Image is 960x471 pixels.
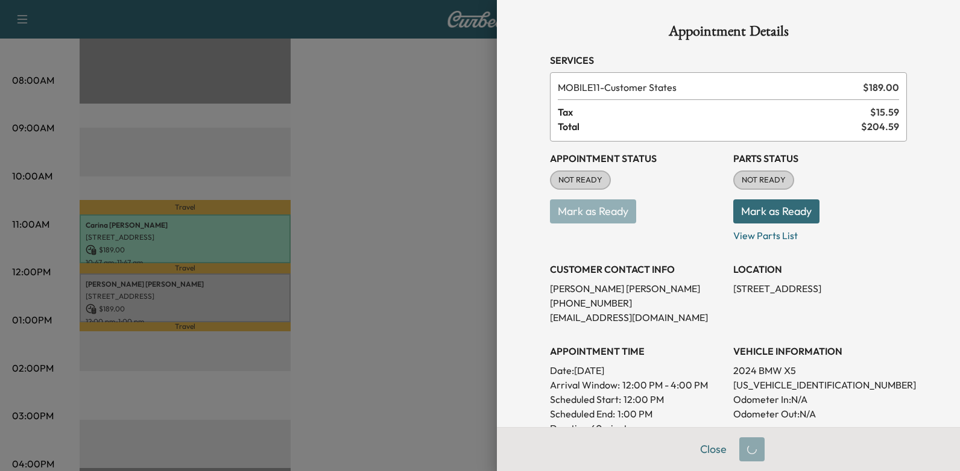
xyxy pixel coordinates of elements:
[733,407,907,421] p: Odometer Out: N/A
[617,407,652,421] p: 1:00 PM
[558,80,858,95] span: Customer States
[550,392,621,407] p: Scheduled Start:
[733,281,907,296] p: [STREET_ADDRESS]
[550,281,724,296] p: [PERSON_NAME] [PERSON_NAME]
[551,174,610,186] span: NOT READY
[558,105,870,119] span: Tax
[550,53,907,67] h3: Services
[550,344,724,358] h3: APPOINTMENT TIME
[734,174,793,186] span: NOT READY
[550,378,724,392] p: Arrival Window:
[733,392,907,407] p: Odometer In: N/A
[733,344,907,358] h3: VEHICLE INFORMATION
[733,378,907,392] p: [US_VEHICLE_IDENTIFICATION_NUMBER]
[622,378,708,392] span: 12:00 PM - 4:00 PM
[692,437,734,461] button: Close
[550,151,724,166] h3: Appointment Status
[733,262,907,276] h3: LOCATION
[550,262,724,276] h3: CUSTOMER CONTACT INFO
[733,199,819,223] button: Mark as Ready
[550,421,724,435] p: Duration: 60 minutes
[861,119,899,134] span: $ 204.59
[550,407,615,421] p: Scheduled End:
[550,310,724,325] p: [EMAIL_ADDRESS][DOMAIN_NAME]
[733,363,907,378] p: 2024 BMW X5
[733,223,907,243] p: View Parts List
[863,80,899,95] span: $ 189.00
[550,24,907,43] h1: Appointment Details
[550,296,724,310] p: [PHONE_NUMBER]
[733,151,907,166] h3: Parts Status
[558,119,861,134] span: Total
[870,105,899,119] span: $ 15.59
[550,363,724,378] p: Date: [DATE]
[624,392,664,407] p: 12:00 PM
